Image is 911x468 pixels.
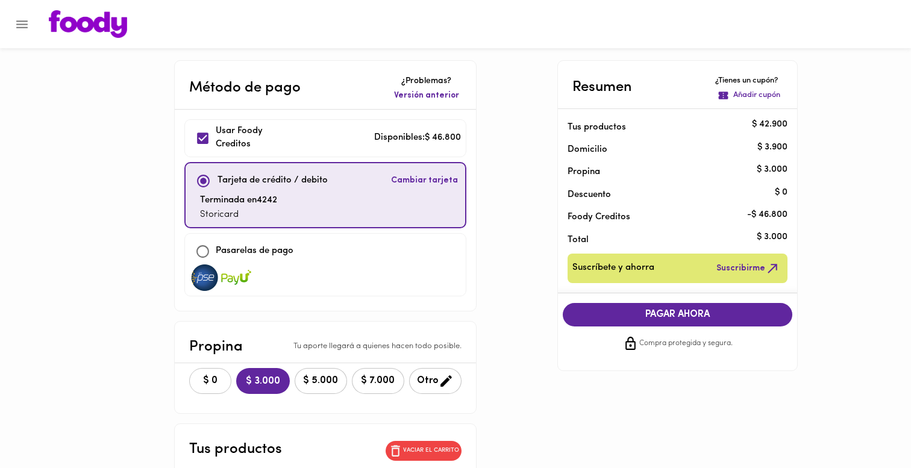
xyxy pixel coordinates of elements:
p: ¿Problemas? [392,75,462,87]
p: Resumen [572,76,632,98]
button: $ 5.000 [295,368,347,394]
button: Añadir cupón [715,87,783,104]
p: Tus productos [189,438,282,460]
button: Versión anterior [392,87,462,104]
span: Compra protegida y segura. [639,338,733,350]
p: $ 0 [775,186,787,199]
p: Vaciar el carrito [403,446,459,455]
p: Tarjeta de crédito / debito [218,174,328,188]
img: visa [221,264,251,291]
p: $ 3.000 [757,231,787,244]
p: Disponibles: $ 46.800 [374,131,461,145]
p: Tus productos [568,121,769,134]
span: Suscríbete y ahorra [572,261,654,276]
span: $ 7.000 [360,375,396,387]
p: Tu aporte llegará a quienes hacen todo posible. [293,341,462,352]
button: $ 7.000 [352,368,404,394]
p: Terminada en 4242 [200,194,277,208]
p: Storicard [200,208,277,222]
p: Foody Creditos [568,211,769,223]
span: Cambiar tarjeta [391,175,458,187]
span: Otro [417,373,454,388]
button: Menu [7,10,37,39]
button: PAGAR AHORA [563,303,793,326]
p: Pasarelas de pago [216,245,293,258]
p: Domicilio [568,143,607,156]
button: Vaciar el carrito [386,441,462,461]
p: ¿Tienes un cupón? [715,75,783,87]
span: $ 3.000 [246,376,280,387]
button: Otro [409,368,462,394]
p: Propina [568,166,769,178]
button: $ 0 [189,368,231,394]
button: $ 3.000 [236,368,290,394]
p: $ 3.000 [757,163,787,176]
p: Método de pago [189,77,301,99]
span: Suscribirme [716,261,780,276]
span: Versión anterior [394,90,459,102]
button: Cambiar tarjeta [389,168,460,194]
p: Total [568,234,769,246]
img: visa [190,264,220,291]
span: $ 5.000 [302,375,339,387]
img: logo.png [49,10,127,38]
p: - $ 46.800 [747,208,787,221]
button: Suscribirme [714,258,783,278]
span: PAGAR AHORA [575,309,781,320]
p: Añadir cupón [733,90,780,101]
p: $ 42.900 [752,119,787,131]
p: Propina [189,336,243,358]
span: $ 0 [197,375,224,387]
p: Descuento [568,189,611,201]
p: $ 3.900 [757,141,787,154]
p: Usar Foody Creditos [216,125,298,152]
